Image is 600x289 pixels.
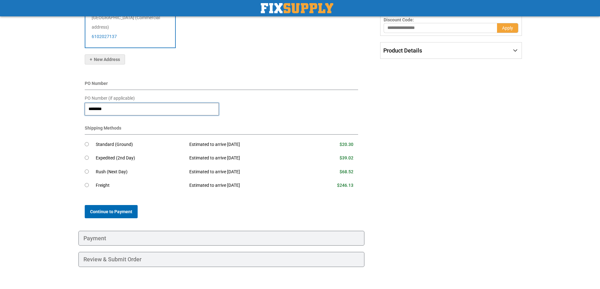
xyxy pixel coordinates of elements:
button: Apply [497,23,518,33]
span: $246.13 [337,183,353,188]
span: Discount Code: [384,17,414,22]
td: Rush (Next Day) [96,165,185,179]
button: Continue to Payment [85,205,138,218]
div: Review & Submit Order [78,252,365,267]
td: Estimated to arrive [DATE] [185,179,306,192]
button: New Address [85,54,125,64]
td: Expedited (2nd Day) [96,151,185,165]
td: Estimated to arrive [DATE] [185,165,306,179]
span: Apply [502,25,513,31]
span: Continue to Payment [90,209,132,214]
span: Product Details [383,47,422,54]
a: 6102027137 [92,34,117,39]
td: Freight [96,179,185,192]
td: Standard (Ground) [96,138,185,152]
span: New Address [90,57,120,62]
span: $20.30 [340,142,353,147]
a: store logo [261,3,333,13]
span: $39.02 [340,155,353,160]
div: Shipping Methods [85,125,358,135]
div: Payment [78,231,365,246]
span: PO Number (if applicable) [85,96,135,101]
td: Estimated to arrive [DATE] [185,138,306,152]
img: Fix Industrial Supply [261,3,333,13]
span: $68.52 [340,169,353,174]
td: Estimated to arrive [DATE] [185,151,306,165]
div: PO Number [85,80,358,90]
